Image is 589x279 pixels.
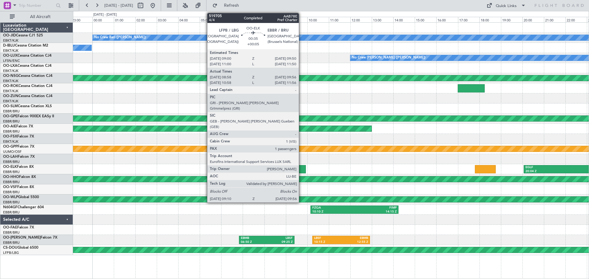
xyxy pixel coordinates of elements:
span: OO-GPE [3,115,17,118]
a: EBBR/BRU [3,230,20,235]
a: EBBR/BRU [3,180,20,184]
div: 06:35 Z [235,68,252,73]
span: OO-HHO [3,175,19,179]
a: OO-ZUNCessna Citation CJ4 [3,94,52,98]
a: EBKT/KJK [3,99,18,104]
a: OO-ELKFalcon 8X [3,165,34,169]
div: 08:15 Z [252,68,268,73]
div: 06:00 [221,17,243,22]
a: OO-LAHFalcon 7X [3,155,35,159]
span: OO-LUX [3,54,17,58]
a: OO-VSFFalcon 8X [3,185,34,189]
span: CS-DOU [3,246,17,250]
div: 10:00 [307,17,329,22]
a: OO-GPEFalcon 900EX EASy II [3,115,54,118]
div: 01:00 [114,17,135,22]
span: OO-SLM [3,104,18,108]
a: EBBR/BRU [3,170,20,174]
div: 12:00 [350,17,372,22]
div: LBSF [314,236,341,240]
a: EBBR/BRU [3,109,20,114]
button: All Aircraft [7,12,67,22]
span: [DATE] - [DATE] [104,3,133,8]
div: 14:00 [393,17,415,22]
a: OO-LUXCessna Citation CJ4 [3,54,52,58]
a: LFPB/LBG [3,251,19,255]
div: 14:15 Z [355,210,397,214]
a: EBBR/BRU [3,240,20,245]
span: OO-[PERSON_NAME] [3,236,40,239]
span: OO-WLP [3,195,18,199]
div: EBMB [341,236,368,240]
span: OO-NSG [3,74,18,78]
div: 11:00 [329,17,350,22]
div: 05:00 [200,17,221,22]
span: OO-ZUN [3,94,18,98]
div: 07:00 [243,17,264,22]
span: OO-ROK [3,84,18,88]
a: OO-LXACessna Citation CJ4 [3,64,52,68]
div: 13:00 [372,17,393,22]
a: EBBR/BRU [3,160,20,164]
div: 21:00 [544,17,565,22]
span: OO-AIE [3,125,16,128]
a: D-IBLUCessna Citation M2 [3,44,48,47]
a: N604GFChallenger 604 [3,205,44,209]
a: EBBR/BRU [3,119,20,124]
button: Refresh [210,1,246,10]
span: OO-JID [3,34,16,37]
input: Trip Number [19,1,54,10]
span: Refresh [219,3,244,8]
div: 19:00 [501,17,522,22]
div: EBKT [212,95,232,99]
a: EBKT/KJK [3,139,18,144]
span: N604GF [3,205,17,209]
div: 08:00 [264,17,286,22]
span: OO-LAH [3,155,18,159]
a: EBKT/KJK [3,38,18,43]
a: OO-JIDCessna CJ1 525 [3,34,43,37]
div: EBKT [252,64,268,69]
div: 22:00 [565,17,587,22]
span: All Aircraft [16,15,65,19]
div: 15:00 [415,17,436,22]
a: OO-HHOFalcon 8X [3,175,36,179]
div: 17:00 [458,17,479,22]
div: 16:00 [436,17,458,22]
div: LIPE [235,64,252,69]
a: OO-SLMCessna Citation XLS [3,104,52,108]
a: EBKT/KJK [3,48,18,53]
div: 07:30 Z [232,99,252,103]
div: EBMB [241,236,267,240]
div: 10:10 Z [312,210,354,214]
div: No Crew Bari ([PERSON_NAME]) [94,33,146,42]
div: [DATE] - [DATE] [93,12,117,17]
a: EBKT/KJK [3,89,18,93]
div: 05:30 Z [212,99,232,103]
div: No Crew [PERSON_NAME] ([PERSON_NAME]) [352,53,425,62]
a: EBBR/BRU [3,190,20,194]
a: EBBR/BRU [3,210,20,215]
div: 00:00 [92,17,114,22]
div: 04:00 [178,17,200,22]
div: LBSF [267,236,293,240]
span: OO-ELK [3,165,17,169]
div: EPWA [232,95,252,99]
a: OO-FAEFalcon 7X [3,226,34,229]
span: OO-GPP [3,145,17,149]
a: EBKT/KJK [3,79,18,83]
div: 02:00 [135,17,157,22]
a: CS-DOUGlobal 6500 [3,246,38,250]
div: 10:15 Z [314,240,341,244]
div: FIMP [355,206,397,210]
span: OO-LXA [3,64,17,68]
a: OO-AIEFalcon 7X [3,125,33,128]
a: OO-GPPFalcon 7X [3,145,34,149]
div: 06:50 Z [241,240,267,244]
div: 03:00 [157,17,178,22]
span: D-IBLU [3,44,15,47]
a: LFSN/ENC [3,58,20,63]
div: 20:00 [522,17,544,22]
div: 09:00 [286,17,307,22]
a: OO-NSGCessna Citation CJ4 [3,74,52,78]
